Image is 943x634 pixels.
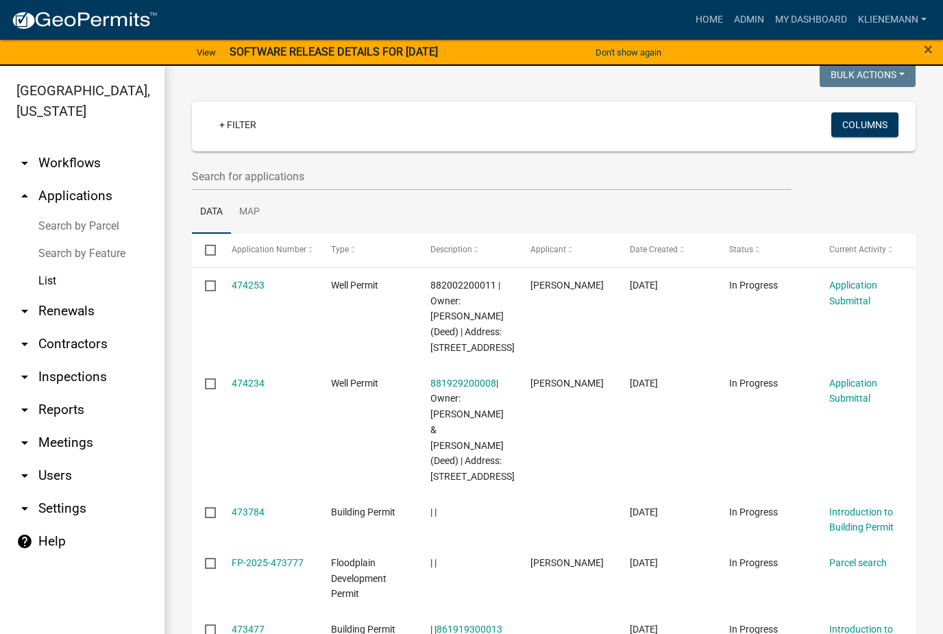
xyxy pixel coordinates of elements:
[630,280,658,291] span: 09/05/2025
[192,234,218,267] datatable-header-cell: Select
[729,557,778,568] span: In Progress
[729,507,778,517] span: In Progress
[16,402,33,418] i: arrow_drop_down
[16,188,33,204] i: arrow_drop_up
[829,557,887,568] a: Parcel search
[16,336,33,352] i: arrow_drop_down
[16,467,33,484] i: arrow_drop_down
[820,62,916,87] button: Bulk Actions
[924,41,933,58] button: Close
[829,378,877,404] a: Application Submittal
[430,557,437,568] span: | |
[517,234,617,267] datatable-header-cell: Applicant
[232,280,265,291] a: 474253
[331,557,387,600] span: Floodplain Development Permit
[192,162,792,191] input: Search for applications
[430,507,437,517] span: | |
[829,507,894,533] a: Introduction to Building Permit
[530,245,566,254] span: Applicant
[208,112,267,137] a: + Filter
[829,245,886,254] span: Current Activity
[630,378,658,389] span: 09/05/2025
[16,500,33,517] i: arrow_drop_down
[232,378,265,389] a: 474234
[590,41,667,64] button: Don't show again
[690,7,728,33] a: Home
[530,557,604,568] span: Kendall Lienemann
[816,234,916,267] datatable-header-cell: Current Activity
[191,41,221,64] a: View
[16,155,33,171] i: arrow_drop_down
[231,191,268,234] a: Map
[530,280,604,291] span: Kendall Lienemann
[232,245,306,254] span: Application Number
[617,234,716,267] datatable-header-cell: Date Created
[630,507,658,517] span: 09/04/2025
[318,234,417,267] datatable-header-cell: Type
[770,7,853,33] a: My Dashboard
[430,245,472,254] span: Description
[430,378,496,389] a: 881929200008
[728,7,770,33] a: Admin
[230,45,438,58] strong: SOFTWARE RELEASE DETAILS FOR [DATE]
[716,234,816,267] datatable-header-cell: Status
[630,245,678,254] span: Date Created
[729,378,778,389] span: In Progress
[218,234,317,267] datatable-header-cell: Application Number
[16,303,33,319] i: arrow_drop_down
[331,245,349,254] span: Type
[16,533,33,550] i: help
[853,7,932,33] a: klienemann
[430,378,515,483] span: 881929200008 | Owner: Vaughn, Anthony A. & Karisa (Deed) | Address: 20519 UU AVE
[729,245,753,254] span: Status
[331,280,378,291] span: Well Permit
[430,280,515,353] span: 882002200011 | Owner: Groninga, Brian (Deed) | Address: 28534 160TH ST
[16,369,33,385] i: arrow_drop_down
[530,378,604,389] span: Kendall Lienemann
[331,507,395,517] span: Building Permit
[729,280,778,291] span: In Progress
[16,435,33,451] i: arrow_drop_down
[232,557,304,568] a: FP-2025-473777
[924,40,933,59] span: ×
[192,191,231,234] a: Data
[829,280,877,306] a: Application Submittal
[417,234,517,267] datatable-header-cell: Description
[831,112,898,137] button: Columns
[630,557,658,568] span: 09/04/2025
[232,507,265,517] a: 473784
[331,378,378,389] span: Well Permit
